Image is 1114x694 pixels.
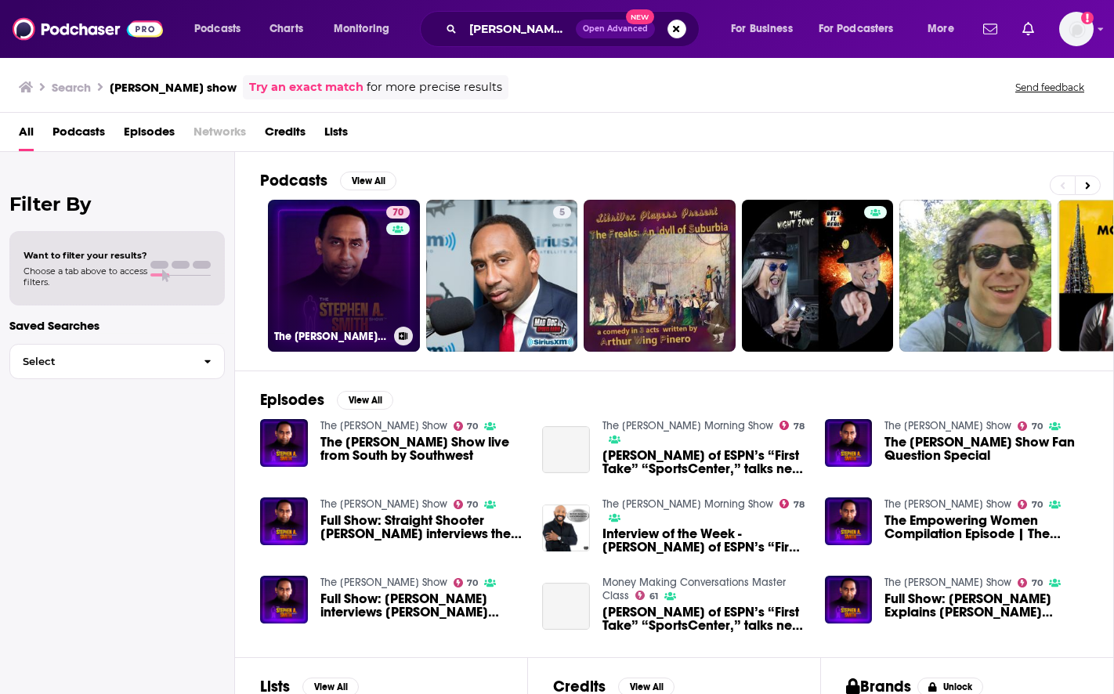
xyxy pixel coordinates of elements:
[635,591,658,600] a: 61
[825,576,873,624] img: Full Show: Stephen A. Smith Explains LeBron James Confrontation. Charles Barkley rips ‘idiots’ at...
[1018,421,1043,431] a: 70
[324,119,348,151] a: Lists
[260,390,393,410] a: EpisodesView All
[323,16,410,42] button: open menu
[260,419,308,467] img: The Stephen A. Smith Show live from South by Southwest
[320,592,524,619] span: Full Show: [PERSON_NAME] interviews [PERSON_NAME] about [PERSON_NAME], [PERSON_NAME] about boxing...
[602,449,806,475] a: Stephen A. Smith of ESPN’s “First Take” “SportsCenter,” talks new show ESPN+ “Stephen A’s World”
[320,514,524,540] span: Full Show: Straight Shooter [PERSON_NAME] interviews the charismatic [US_STATE] Governor [PERSON_...
[553,206,571,219] a: 5
[794,501,805,508] span: 78
[1011,81,1089,94] button: Send feedback
[9,318,225,333] p: Saved Searches
[825,419,873,467] img: The Stephen A. Smith Show Fan Question Special
[194,119,246,151] span: Networks
[1032,423,1043,430] span: 70
[825,497,873,545] img: The Empowering Women Compilation Episode | The Stephen A. Smith Show
[626,9,654,24] span: New
[1059,12,1094,46] button: Show profile menu
[124,119,175,151] a: Episodes
[884,497,1011,511] a: The Stephen A. Smith Show
[24,250,147,261] span: Want to filter your results?
[367,78,502,96] span: for more precise results
[884,436,1088,462] span: The [PERSON_NAME] Show Fan Question Special
[269,18,303,40] span: Charts
[386,206,410,219] a: 70
[884,419,1011,432] a: The Stephen A. Smith Show
[602,449,806,475] span: [PERSON_NAME] of ESPN’s “First Take” “SportsCenter,” talks new show ESPN+ “[PERSON_NAME] A’s World”
[467,501,478,508] span: 70
[779,499,805,508] a: 78
[467,423,478,430] span: 70
[779,421,805,430] a: 78
[19,119,34,151] a: All
[13,14,163,44] img: Podchaser - Follow, Share and Rate Podcasts
[602,497,773,511] a: The Steve Harvey Morning Show
[110,80,237,95] h3: [PERSON_NAME] show
[819,18,894,40] span: For Podcasters
[268,200,420,352] a: 70The [PERSON_NAME] Show
[559,205,565,221] span: 5
[602,527,806,554] a: Interview of the Week - Stephen A. Smith of ESPN’s “First Take” “SportsCenter,” talks new show ES...
[320,497,447,511] a: The Stephen A. Smith Show
[340,172,396,190] button: View All
[602,605,806,632] span: [PERSON_NAME] of ESPN’s “First Take” “SportsCenter,” talks new show ESPN+ “[PERSON_NAME] A’s World”
[542,426,590,474] a: Stephen A. Smith of ESPN’s “First Take” “SportsCenter,” talks new show ESPN+ “Stephen A’s World”
[260,576,308,624] img: Full Show: Stephen A interviews Ryan Smith about Diddy, Jermall Charlo about boxing, and Eliza Co...
[320,419,447,432] a: The Stephen A. Smith Show
[1018,500,1043,509] a: 70
[249,78,363,96] a: Try an exact match
[884,514,1088,540] a: The Empowering Women Compilation Episode | The Stephen A. Smith Show
[1032,580,1043,587] span: 70
[260,390,324,410] h2: Episodes
[1016,16,1040,42] a: Show notifications dropdown
[320,436,524,462] span: The [PERSON_NAME] Show live from South by Southwest
[10,356,191,367] span: Select
[808,16,917,42] button: open menu
[435,11,714,47] div: Search podcasts, credits, & more...
[24,266,147,287] span: Choose a tab above to access filters.
[260,497,308,545] img: Full Show: Straight Shooter Stephen A. Smith interviews the charismatic Pennsylvania Governor Jos...
[917,16,974,42] button: open menu
[183,16,261,42] button: open menu
[260,171,396,190] a: PodcastsView All
[337,391,393,410] button: View All
[467,580,478,587] span: 70
[265,119,306,151] span: Credits
[320,576,447,589] a: The Stephen A. Smith Show
[320,514,524,540] a: Full Show: Straight Shooter Stephen A. Smith interviews the charismatic Pennsylvania Governor Jos...
[731,18,793,40] span: For Business
[542,504,590,552] img: Interview of the Week - Stephen A. Smith of ESPN’s “First Take” “SportsCenter,” talks new show ES...
[1032,501,1043,508] span: 70
[1059,12,1094,46] img: User Profile
[977,16,1004,42] a: Show notifications dropdown
[52,119,105,151] a: Podcasts
[392,205,403,221] span: 70
[602,605,806,632] a: Stephen A. Smith of ESPN’s “First Take” “SportsCenter,” talks new show ESPN+ “Stephen A’s World”
[259,16,313,42] a: Charts
[52,80,91,95] h3: Search
[463,16,576,42] input: Search podcasts, credits, & more...
[320,592,524,619] a: Full Show: Stephen A interviews Ryan Smith about Diddy, Jermall Charlo about boxing, and Eliza Co...
[274,330,388,343] h3: The [PERSON_NAME] Show
[602,527,806,554] span: Interview of the Week - [PERSON_NAME] of ESPN’s “First Take” “SportsCenter,” talks new show ESPN+...
[884,592,1088,619] a: Full Show: Stephen A. Smith Explains LeBron James Confrontation. Charles Barkley rips ‘idiots’ at...
[334,18,389,40] span: Monitoring
[884,576,1011,589] a: The Stephen A. Smith Show
[426,200,578,352] a: 5
[454,500,479,509] a: 70
[884,592,1088,619] span: Full Show: [PERSON_NAME] Explains [PERSON_NAME] Confrontation. [PERSON_NAME] rips ‘idiots’ at ESPN.
[320,436,524,462] a: The Stephen A. Smith Show live from South by Southwest
[583,25,648,33] span: Open Advanced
